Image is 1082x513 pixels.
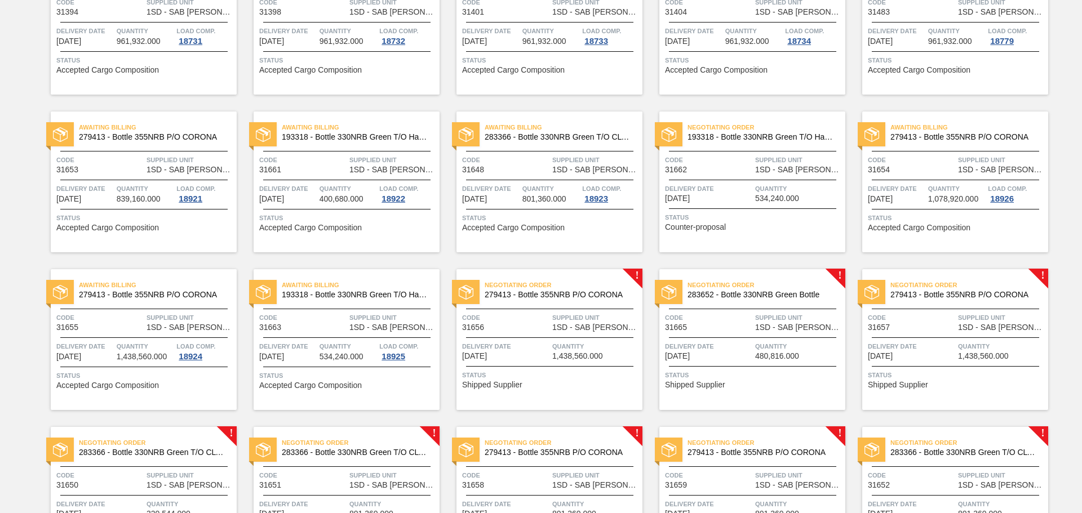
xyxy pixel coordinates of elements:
span: Awaiting Billing [485,122,642,133]
span: 801,360.000 [522,195,566,203]
span: 279413 - Bottle 355NRB P/O CORONA [890,133,1039,141]
span: Status [868,212,1045,224]
span: 09/13/2025 [868,37,893,46]
span: 09/15/2025 [665,194,690,203]
span: Awaiting Billing [79,122,237,133]
a: statusAwaiting Billing279413 - Bottle 355NRB P/O CORONACode31655Supplied Unit1SD - SAB [PERSON_NA... [34,269,237,410]
span: 1SD - SAB Rosslyn Brewery [147,323,234,332]
div: 18923 [582,194,610,203]
span: Status [868,369,1045,381]
img: status [459,285,473,300]
img: status [662,285,676,300]
div: 18926 [988,194,1016,203]
a: statusAwaiting Billing279413 - Bottle 355NRB P/O CORONACode31654Supplied Unit1SD - SAB [PERSON_NA... [845,111,1048,252]
span: 31650 [56,481,78,489]
span: Delivery Date [56,341,114,352]
span: Awaiting Billing [79,279,237,291]
span: 31659 [665,481,687,489]
span: Quantity [552,498,640,510]
span: Negotiating Order [485,279,642,291]
span: Shipped Supplier [462,381,522,389]
span: 279413 - Bottle 355NRB P/O CORONA [485,448,633,457]
span: Load Comp. [176,183,215,194]
span: Code [462,312,549,323]
span: Accepted Cargo Composition [259,381,362,390]
span: Accepted Cargo Composition [56,66,159,74]
span: Delivery Date [665,341,752,352]
span: 31655 [56,323,78,332]
span: 961,932.000 [725,37,769,46]
span: Awaiting Billing [282,279,440,291]
span: 1SD - SAB Rosslyn Brewery [958,166,1045,174]
img: status [53,443,68,457]
span: Quantity [552,341,640,352]
span: Delivery Date [259,183,317,194]
span: Supplied Unit [755,154,842,166]
span: Load Comp. [379,25,418,37]
span: 1SD - SAB Rosslyn Brewery [958,8,1045,16]
span: Status [259,370,437,381]
span: 961,932.000 [928,37,972,46]
span: Supplied Unit [349,470,437,481]
span: 534,240.000 [755,194,799,203]
span: 09/15/2025 [868,195,893,203]
a: Load Comp.18779 [988,25,1045,46]
span: Quantity [522,183,580,194]
a: Load Comp.18925 [379,341,437,361]
div: 18779 [988,37,1016,46]
span: Accepted Cargo Composition [259,66,362,74]
span: Quantity [117,183,174,194]
span: 283366 - Bottle 330NRB Green T/O CLT Booster [79,448,228,457]
span: Supplied Unit [552,312,640,323]
a: Load Comp.18734 [785,25,842,46]
div: 18734 [785,37,813,46]
a: Load Comp.18921 [176,183,234,203]
span: 09/14/2025 [259,195,284,203]
span: 1SD - SAB Rosslyn Brewery [755,166,842,174]
span: 283366 - Bottle 330NRB Green T/O CLT Booster [485,133,633,141]
span: 31663 [259,323,281,332]
span: 283366 - Bottle 330NRB Green T/O CLT Booster [890,448,1039,457]
span: 31648 [462,166,484,174]
span: 1SD - SAB Rosslyn Brewery [552,481,640,489]
a: Load Comp.18731 [176,25,234,46]
span: Code [665,312,752,323]
span: Code [56,312,144,323]
span: Counter-proposal [665,223,726,231]
span: Code [665,470,752,481]
span: 961,932.000 [320,37,363,46]
a: Load Comp.18923 [582,183,640,203]
span: Delivery Date [665,498,752,510]
span: 09/17/2025 [462,352,487,360]
span: 31662 [665,166,687,174]
span: Supplied Unit [755,470,842,481]
span: Delivery Date [259,25,317,37]
span: 1SD - SAB Rosslyn Brewery [147,8,234,16]
span: Quantity [928,183,986,194]
span: 31661 [259,166,281,174]
span: 1SD - SAB Rosslyn Brewery [349,8,437,16]
span: 31401 [462,8,484,16]
img: status [256,285,270,300]
a: statusAwaiting Billing193318 - Bottle 330NRB Green T/O Handi Fly FishCode31661Supplied Unit1SD - ... [237,111,440,252]
span: Code [868,470,955,481]
span: Quantity [349,498,437,510]
span: Negotiating Order [79,437,237,448]
span: 1SD - SAB Rosslyn Brewery [349,323,437,332]
span: Load Comp. [176,25,215,37]
span: Supplied Unit [147,312,234,323]
span: Code [868,312,955,323]
img: status [864,285,879,300]
span: 09/16/2025 [259,353,284,361]
span: Status [462,369,640,381]
span: Status [259,212,437,224]
span: 09/14/2025 [462,195,487,203]
span: Delivery Date [868,183,925,194]
span: 279413 - Bottle 355NRB P/O CORONA [688,448,836,457]
span: 31658 [462,481,484,489]
img: status [53,127,68,142]
a: Load Comp.18922 [379,183,437,203]
span: Load Comp. [785,25,824,37]
div: 18731 [176,37,205,46]
div: 18921 [176,194,205,203]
